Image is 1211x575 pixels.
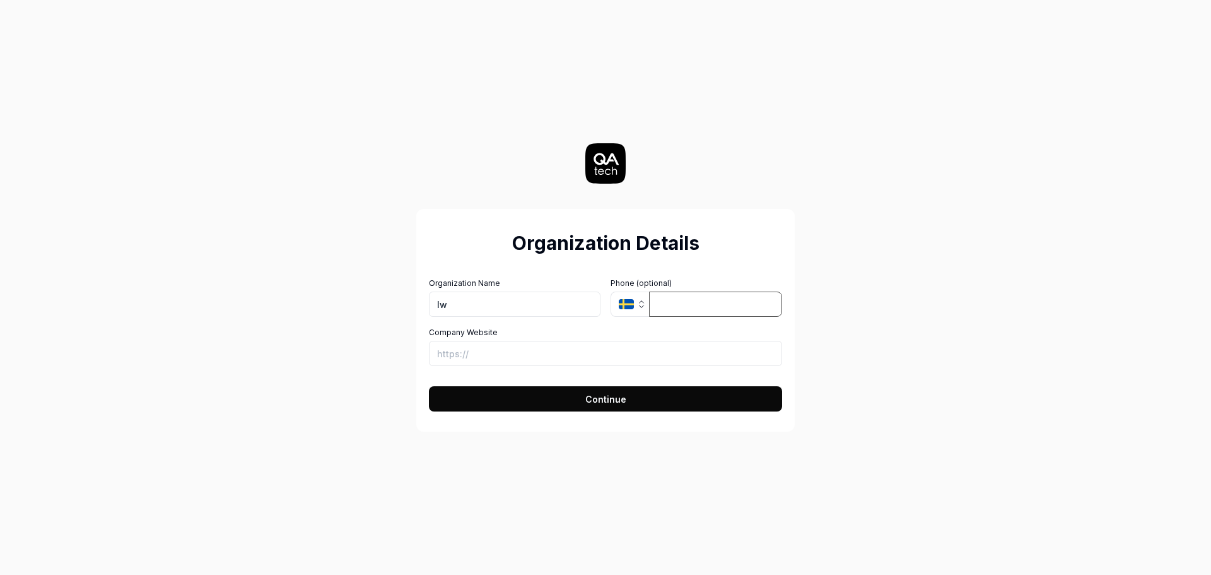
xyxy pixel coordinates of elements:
label: Phone (optional) [611,278,782,289]
h2: Organization Details [429,229,782,258]
input: https:// [429,341,782,366]
button: Continue [429,386,782,412]
label: Organization Name [429,278,600,289]
label: Company Website [429,327,782,338]
span: Continue [585,393,626,406]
